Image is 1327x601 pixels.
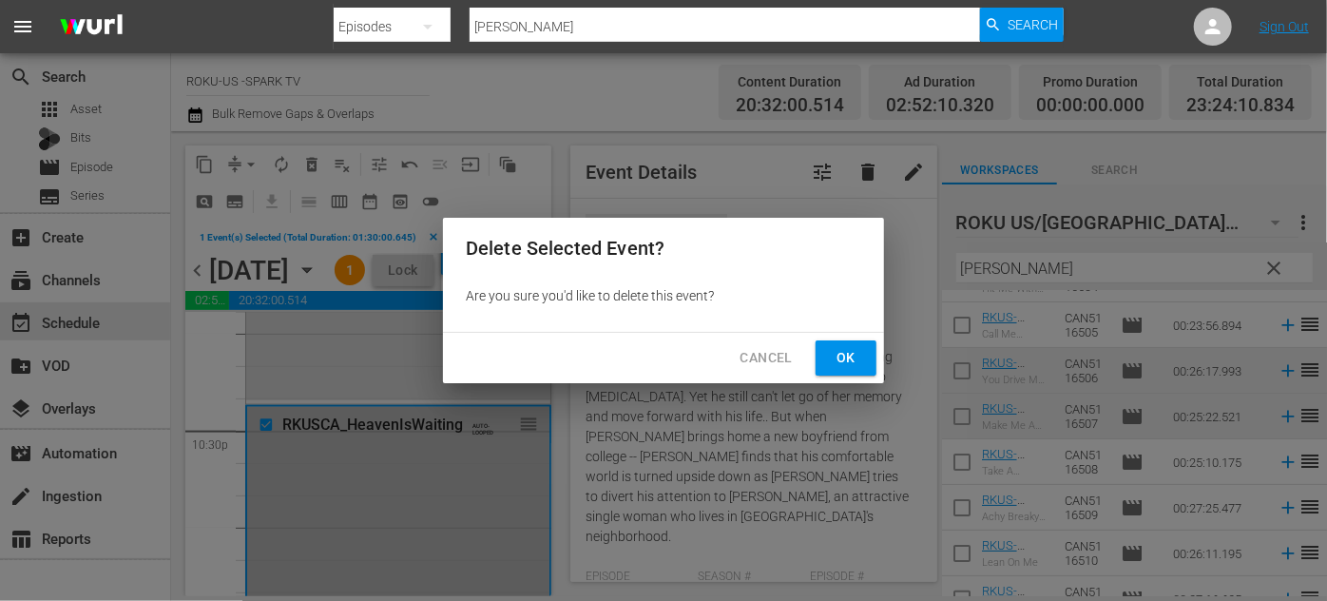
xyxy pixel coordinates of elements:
[1260,19,1309,34] a: Sign Out
[831,346,861,370] span: Ok
[466,233,861,263] h2: Delete Selected Event?
[1008,8,1058,42] span: Search
[443,279,884,313] div: Are you sure you'd like to delete this event?
[725,340,808,376] button: Cancel
[740,346,793,370] span: Cancel
[816,340,876,376] button: Ok
[46,5,137,49] img: ans4CAIJ8jUAAAAAAAAAAAAAAAAAAAAAAAAgQb4GAAAAAAAAAAAAAAAAAAAAAAAAJMjXAAAAAAAAAAAAAAAAAAAAAAAAgAT5G...
[11,15,34,38] span: menu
